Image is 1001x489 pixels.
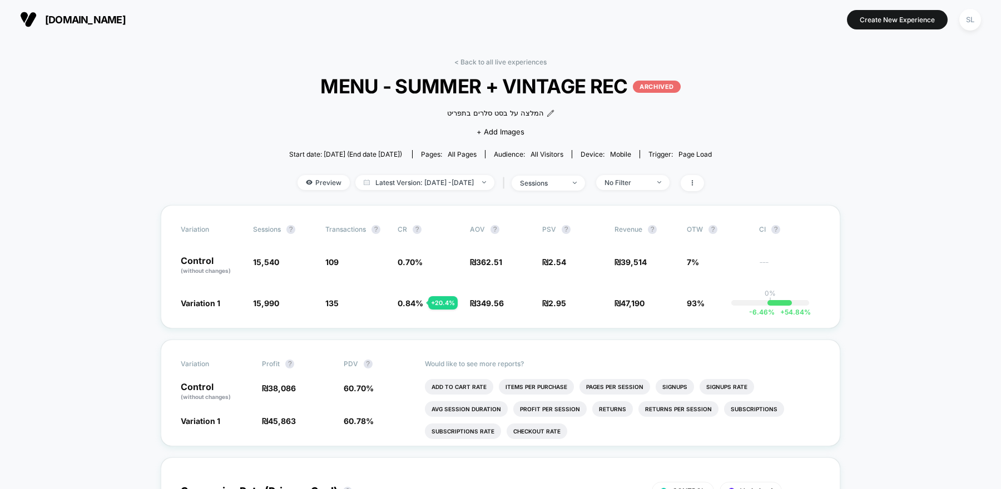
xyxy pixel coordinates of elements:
[959,9,981,31] div: SL
[749,308,775,316] span: -6.46 %
[181,382,251,401] p: Control
[181,298,220,308] span: Variation 1
[470,257,502,267] span: ₪
[425,379,493,395] li: Add To Cart Rate
[678,150,712,158] span: Page Load
[447,108,544,119] span: המלצה על בסט סלרים בתפריט
[494,150,563,158] div: Audience:
[253,298,279,308] span: 15,990
[615,225,642,233] span: Revenue
[476,257,502,267] span: 362.51
[615,298,645,308] span: ₪
[648,225,657,234] button: ?
[371,225,380,234] button: ?
[657,181,661,183] img: end
[364,360,373,368] button: ?
[181,393,231,400] span: (without changes)
[181,416,220,426] span: Variation 1
[638,401,718,417] li: Returns Per Session
[17,11,129,28] button: [DOMAIN_NAME]
[956,8,984,31] button: SL
[298,175,350,190] span: Preview
[425,401,508,417] li: Avg Session Duration
[325,298,339,308] span: 135
[604,178,649,187] div: No Filter
[425,360,820,368] p: Would like to see more reports?
[769,297,771,306] p: |
[499,379,574,395] li: Items Per Purchase
[448,150,477,158] span: all pages
[724,401,784,417] li: Subscriptions
[325,225,366,233] span: Transactions
[482,181,486,183] img: end
[310,74,691,98] span: MENU - SUMMER + VINTAGE REC
[562,225,571,234] button: ?
[344,416,374,426] span: 60.78 %
[621,298,645,308] span: 47,190
[621,257,647,267] span: 39,514
[775,308,811,316] span: 54.84 %
[325,257,339,267] span: 109
[268,383,296,393] span: 38,086
[520,179,564,187] div: sessions
[513,401,587,417] li: Profit Per Session
[253,225,281,233] span: Sessions
[771,225,780,234] button: ?
[398,225,407,233] span: CR
[355,175,494,190] span: Latest Version: [DATE] - [DATE]
[542,298,566,308] span: ₪
[490,225,499,234] button: ?
[470,298,504,308] span: ₪
[181,360,242,368] span: Variation
[847,10,948,29] button: Create New Experience
[548,298,566,308] span: 2.95
[700,379,754,395] li: Signups Rate
[648,150,712,158] div: Trigger:
[687,298,705,308] span: 93%
[759,225,820,234] span: CI
[633,81,680,93] p: ARCHIVED
[413,225,422,234] button: ?
[548,257,566,267] span: 2.54
[500,175,512,191] span: |
[454,58,547,66] a: < Back to all live experiences
[615,257,647,267] span: ₪
[542,257,566,267] span: ₪
[579,379,650,395] li: Pages Per Session
[181,225,242,234] span: Variation
[289,150,402,158] span: Start date: [DATE] (End date [DATE])
[268,416,296,426] span: 45,863
[262,360,280,368] span: Profit
[285,360,294,368] button: ?
[708,225,717,234] button: ?
[470,225,485,233] span: AOV
[477,127,524,136] span: + Add Images
[759,259,820,275] span: ---
[398,298,423,308] span: 0.84 %
[45,14,126,26] span: [DOMAIN_NAME]
[398,257,423,267] span: 0.70 %
[531,150,563,158] span: All Visitors
[687,257,699,267] span: 7%
[592,401,633,417] li: Returns
[181,267,231,274] span: (without changes)
[780,308,785,316] span: +
[687,225,748,234] span: OTW
[428,296,458,310] div: + 20.4 %
[253,257,279,267] span: 15,540
[656,379,694,395] li: Signups
[507,423,567,439] li: Checkout Rate
[262,383,296,393] span: ₪
[476,298,504,308] span: 349.56
[425,423,501,439] li: Subscriptions Rate
[364,179,370,185] img: calendar
[765,289,776,297] p: 0%
[421,150,477,158] div: Pages:
[542,225,556,233] span: PSV
[286,225,295,234] button: ?
[344,360,358,368] span: PDV
[610,150,631,158] span: mobile
[344,383,374,393] span: 60.70 %
[181,256,242,275] p: Control
[20,11,37,28] img: Visually logo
